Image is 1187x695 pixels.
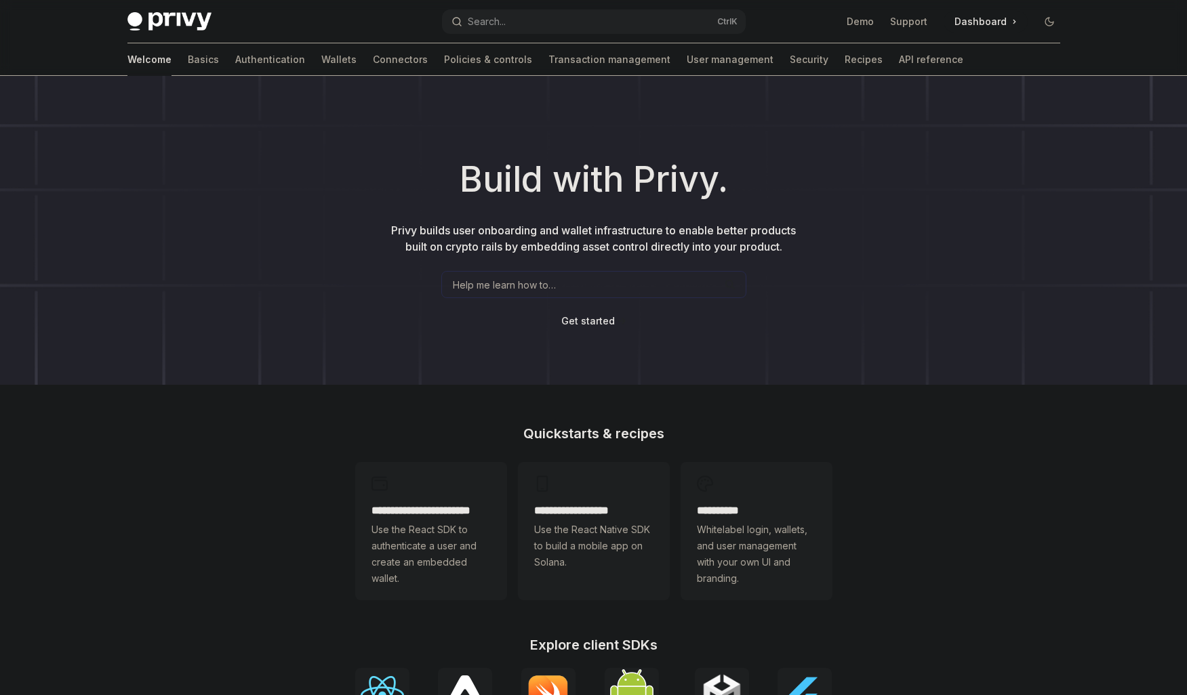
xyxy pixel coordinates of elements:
a: Get started [561,314,615,328]
span: Use the React Native SDK to build a mobile app on Solana. [534,522,653,570]
span: Ctrl K [717,16,738,27]
a: Policies & controls [444,43,532,76]
a: Transaction management [548,43,670,76]
a: API reference [899,43,963,76]
a: Authentication [235,43,305,76]
h1: Build with Privy. [22,153,1165,206]
a: Dashboard [944,11,1028,33]
button: Open search [442,9,746,34]
a: Welcome [127,43,172,76]
a: Demo [847,15,874,28]
span: Help me learn how to… [453,278,556,292]
span: Use the React SDK to authenticate a user and create an embedded wallet. [371,522,491,587]
a: **** **** **** ***Use the React Native SDK to build a mobile app on Solana. [518,462,670,600]
a: Connectors [373,43,428,76]
a: Recipes [845,43,883,76]
a: Security [790,43,828,76]
a: Support [890,15,927,28]
span: Dashboard [954,15,1007,28]
button: Toggle dark mode [1039,11,1060,33]
span: Get started [561,315,615,327]
h2: Quickstarts & recipes [355,427,832,440]
a: Basics [188,43,219,76]
img: dark logo [127,12,212,31]
div: Search... [468,14,506,30]
span: Whitelabel login, wallets, and user management with your own UI and branding. [697,522,816,587]
h2: Explore client SDKs [355,638,832,652]
span: Privy builds user onboarding and wallet infrastructure to enable better products built on crypto ... [391,224,796,253]
a: User management [687,43,773,76]
a: Wallets [321,43,357,76]
a: **** *****Whitelabel login, wallets, and user management with your own UI and branding. [681,462,832,600]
